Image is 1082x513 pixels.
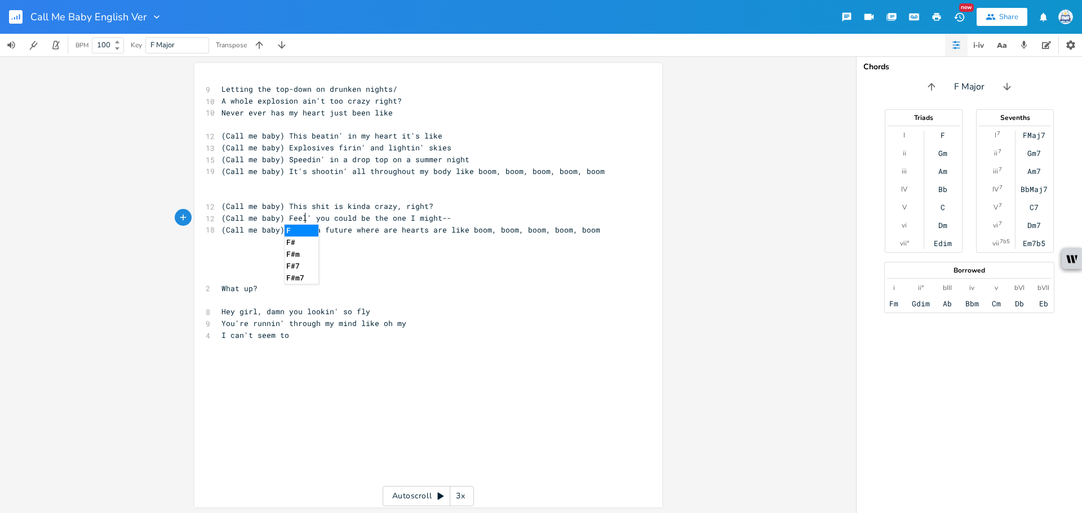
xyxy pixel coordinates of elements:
div: Db [1015,299,1024,308]
div: Borrowed [885,267,1054,274]
div: Edim [934,239,952,248]
div: Share [999,12,1018,22]
span: F Major [150,40,175,50]
div: Ab [943,299,952,308]
span: Letting the top-down on drunken nights/ [221,84,397,94]
div: V [902,203,907,212]
span: (Call me baby) Feel' you could be the one I might-- [221,213,451,223]
sup: 7 [999,219,1002,228]
li: F#7 [285,260,318,272]
div: F [941,131,945,140]
sup: 7 [999,165,1002,174]
span: (Call me baby) Speedin' in a drop top on a summer night [221,154,469,164]
div: Eb [1039,299,1048,308]
span: (Call me baby) Explosives firin' and lightin' skies [221,142,451,153]
div: i [893,283,895,292]
div: Key [131,42,142,48]
div: BPM [76,42,88,48]
div: Chords [863,63,1075,71]
sup: 7 [997,129,1000,138]
div: ii° [918,283,924,292]
div: IV [901,185,907,194]
sup: 7 [999,201,1002,210]
div: vi [993,221,998,230]
div: Fm [889,299,898,308]
div: IV [992,185,999,194]
div: iii [993,167,998,176]
span: (Call me baby) It's shootin' all throughout my body like boom, boom, boom, boom, boom [221,166,605,176]
li: F#m [285,248,318,260]
div: Am [938,167,947,176]
div: Sevenths [977,114,1053,121]
div: v [995,283,998,292]
div: V [994,203,998,212]
div: 3x [450,486,471,506]
div: bVI [1014,283,1025,292]
sup: 7b5 [1000,237,1010,246]
div: New [959,3,974,12]
sup: 7 [999,183,1003,192]
img: Sign In [1058,10,1073,24]
div: Bb [938,185,947,194]
div: BbMaj7 [1021,185,1048,194]
li: F [285,225,318,237]
li: F# [285,237,318,248]
div: vii° [900,239,909,248]
div: FMaj7 [1023,131,1045,140]
button: Share [977,8,1027,26]
div: Gdim [912,299,930,308]
span: I can't seem to [221,330,289,340]
span: Call Me Baby English Ver [30,12,147,22]
div: Autoscroll [383,486,474,506]
div: C [941,203,945,212]
div: iv [969,283,974,292]
div: bVII [1037,283,1049,292]
div: Am7 [1027,167,1041,176]
div: Dm7 [1027,221,1041,230]
span: (Call me baby) Start a future where are hearts are like boom, boom, boom, boom, boom [221,225,600,235]
div: ii [994,149,997,158]
span: F Major [954,81,985,93]
div: bIII [943,283,952,292]
div: I [995,131,996,140]
div: Gm7 [1027,149,1041,158]
span: (Call me baby) This shit is kinda crazy, right? [221,201,433,211]
div: ii [903,149,906,158]
div: vii [992,239,999,248]
sup: 7 [998,147,1001,156]
span: Never ever has my heart just been like [221,108,393,118]
div: Bbm [965,299,979,308]
div: Cm [992,299,1001,308]
div: Transpose [216,42,247,48]
div: Dm [938,221,947,230]
span: (Call me baby) This beatin' in my heart it's like [221,131,442,141]
span: What up? [221,283,258,293]
div: Em7b5 [1023,239,1045,248]
span: Hey girl, damn you lookin' so fly [221,306,370,316]
div: iii [902,167,907,176]
div: Gm [938,149,947,158]
button: New [948,7,970,27]
div: Triads [885,114,962,121]
div: C7 [1030,203,1039,212]
li: F#m7 [285,272,318,284]
span: You're runnin' through my mind like oh my [221,318,406,328]
span: A whole explosion ain't too crazy right? [221,96,402,106]
div: I [903,131,905,140]
div: vi [902,221,907,230]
